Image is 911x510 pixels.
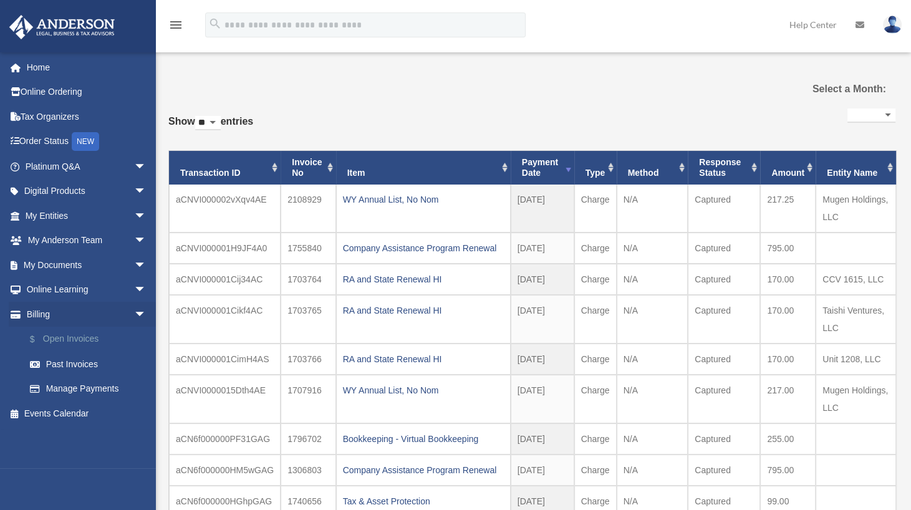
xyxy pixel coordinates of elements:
td: 2108929 [281,185,335,233]
td: Mugen Holdings, LLC [816,185,896,233]
th: Response Status: activate to sort column ascending [688,151,760,185]
a: $Open Invoices [17,327,165,352]
td: CCV 1615, LLC [816,264,896,295]
td: N/A [617,375,688,423]
td: 1755840 [281,233,335,264]
img: Anderson Advisors Platinum Portal [6,15,118,39]
i: menu [168,17,183,32]
div: Company Assistance Program Renewal [343,239,504,257]
td: Charge [574,455,617,486]
td: Charge [574,344,617,375]
th: Entity Name: activate to sort column ascending [816,151,896,185]
td: Captured [688,455,760,486]
td: N/A [617,185,688,233]
th: Transaction ID: activate to sort column ascending [169,151,281,185]
td: [DATE] [511,264,574,295]
td: Captured [688,344,760,375]
td: [DATE] [511,344,574,375]
a: Manage Payments [17,377,165,402]
div: Company Assistance Program Renewal [343,461,504,479]
a: Events Calendar [9,401,165,426]
th: Item: activate to sort column ascending [336,151,511,185]
td: 1703765 [281,295,335,344]
td: [DATE] [511,375,574,423]
i: search [208,17,222,31]
a: Home [9,55,165,80]
td: Captured [688,185,760,233]
span: arrow_drop_down [134,228,159,254]
td: Captured [688,264,760,295]
td: Charge [574,375,617,423]
td: 795.00 [760,455,816,486]
td: [DATE] [511,185,574,233]
a: My Entitiesarrow_drop_down [9,203,165,228]
td: 170.00 [760,344,816,375]
img: User Pic [883,16,902,34]
td: Captured [688,423,760,455]
td: 1707916 [281,375,335,423]
th: Type: activate to sort column ascending [574,151,617,185]
td: aCN6f000000PF31GAG [169,423,281,455]
a: Billingarrow_drop_down [9,302,165,327]
td: Charge [574,264,617,295]
td: 170.00 [760,264,816,295]
td: 255.00 [760,423,816,455]
label: Select a Month: [784,80,886,98]
td: aCNVI000001H9JF4A0 [169,233,281,264]
a: Past Invoices [17,352,159,377]
th: Invoice No: activate to sort column ascending [281,151,335,185]
td: N/A [617,295,688,344]
a: Platinum Q&Aarrow_drop_down [9,154,165,179]
td: Charge [574,233,617,264]
td: aCNVI000001Cikf4AC [169,295,281,344]
td: 170.00 [760,295,816,344]
span: arrow_drop_down [134,203,159,229]
td: Captured [688,295,760,344]
th: Amount: activate to sort column ascending [760,151,816,185]
a: Digital Productsarrow_drop_down [9,179,165,204]
td: aCNVI000001Cij34AC [169,264,281,295]
div: WY Annual List, No Nom [343,191,504,208]
span: arrow_drop_down [134,277,159,303]
td: 217.00 [760,375,816,423]
span: arrow_drop_down [134,302,159,327]
label: Show entries [168,113,253,143]
a: Tax Organizers [9,104,165,129]
td: N/A [617,423,688,455]
td: Captured [688,233,760,264]
td: aCNVI0000015Dth4AE [169,375,281,423]
div: RA and State Renewal HI [343,302,504,319]
td: N/A [617,455,688,486]
div: NEW [72,132,99,151]
td: [DATE] [511,295,574,344]
a: Order StatusNEW [9,129,165,155]
td: 1703764 [281,264,335,295]
td: Captured [688,375,760,423]
td: Charge [574,295,617,344]
td: aCN6f000000HM5wGAG [169,455,281,486]
th: Method: activate to sort column ascending [617,151,688,185]
select: Showentries [195,116,221,130]
a: Online Ordering [9,80,165,105]
div: WY Annual List, No Nom [343,382,504,399]
div: RA and State Renewal HI [343,350,504,368]
td: [DATE] [511,233,574,264]
td: N/A [617,233,688,264]
td: 1796702 [281,423,335,455]
td: 1703766 [281,344,335,375]
div: RA and State Renewal HI [343,271,504,288]
span: $ [37,332,43,347]
td: 217.25 [760,185,816,233]
td: N/A [617,264,688,295]
td: Mugen Holdings, LLC [816,375,896,423]
td: Charge [574,423,617,455]
span: arrow_drop_down [134,179,159,204]
td: [DATE] [511,423,574,455]
td: aCNVI000001CimH4AS [169,344,281,375]
td: N/A [617,344,688,375]
td: Taishi Ventures, LLC [816,295,896,344]
td: [DATE] [511,455,574,486]
td: Charge [574,185,617,233]
a: menu [168,22,183,32]
a: My Anderson Teamarrow_drop_down [9,228,165,253]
